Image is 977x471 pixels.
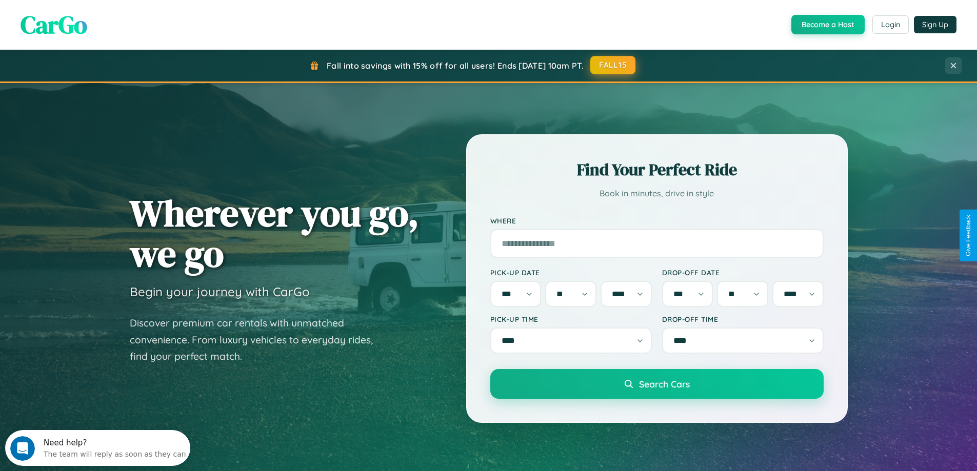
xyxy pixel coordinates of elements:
[10,436,35,461] iframe: Intercom live chat
[872,15,909,34] button: Login
[490,268,652,277] label: Pick-up Date
[662,315,824,323] label: Drop-off Time
[21,8,87,42] span: CarGo
[639,378,690,390] span: Search Cars
[38,9,181,17] div: Need help?
[590,56,635,74] button: FALL15
[965,215,972,256] div: Give Feedback
[130,284,310,299] h3: Begin your journey with CarGo
[914,16,956,33] button: Sign Up
[130,193,419,274] h1: Wherever you go, we go
[5,430,190,466] iframe: Intercom live chat discovery launcher
[38,17,181,28] div: The team will reply as soon as they can
[490,186,824,201] p: Book in minutes, drive in style
[130,315,386,365] p: Discover premium car rentals with unmatched convenience. From luxury vehicles to everyday rides, ...
[4,4,191,32] div: Open Intercom Messenger
[662,268,824,277] label: Drop-off Date
[490,158,824,181] h2: Find Your Perfect Ride
[327,60,584,71] span: Fall into savings with 15% off for all users! Ends [DATE] 10am PT.
[791,15,865,34] button: Become a Host
[490,369,824,399] button: Search Cars
[490,216,824,225] label: Where
[490,315,652,323] label: Pick-up Time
